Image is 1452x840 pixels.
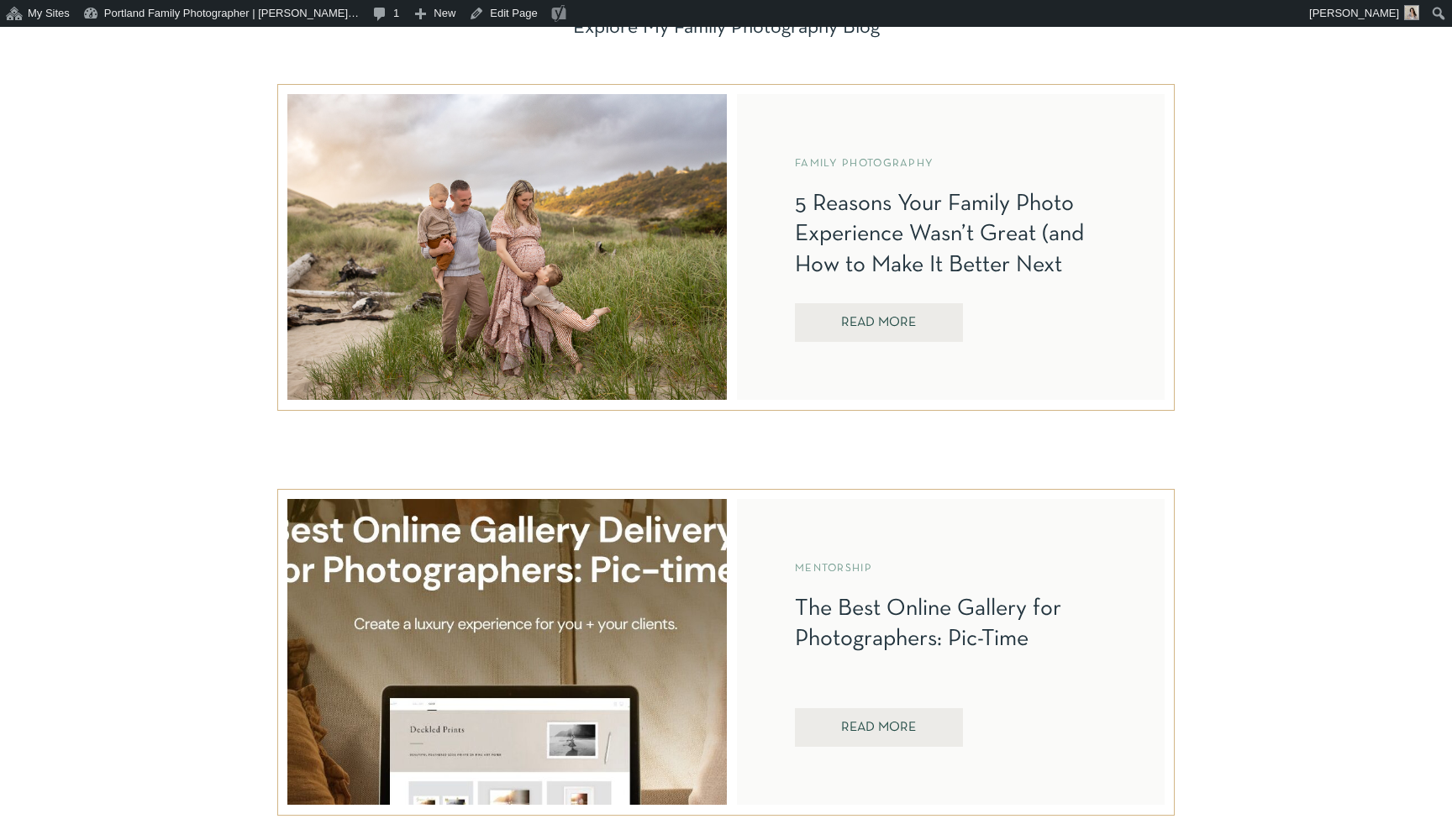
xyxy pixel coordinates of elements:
[795,564,872,574] a: Mentorship
[795,598,1061,650] a: The Best Online Gallery for Photographers: Pic-Time
[795,193,1084,307] a: 5 Reasons Your Family Photo Experience Wasn’t Great (and How to Make It Better Next Time)
[795,159,934,169] a: family photography
[565,15,887,39] h1: Explore My Family Photography Blog
[818,316,939,332] a: REad More
[818,721,939,737] a: REad More
[1309,7,1399,19] span: [PERSON_NAME]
